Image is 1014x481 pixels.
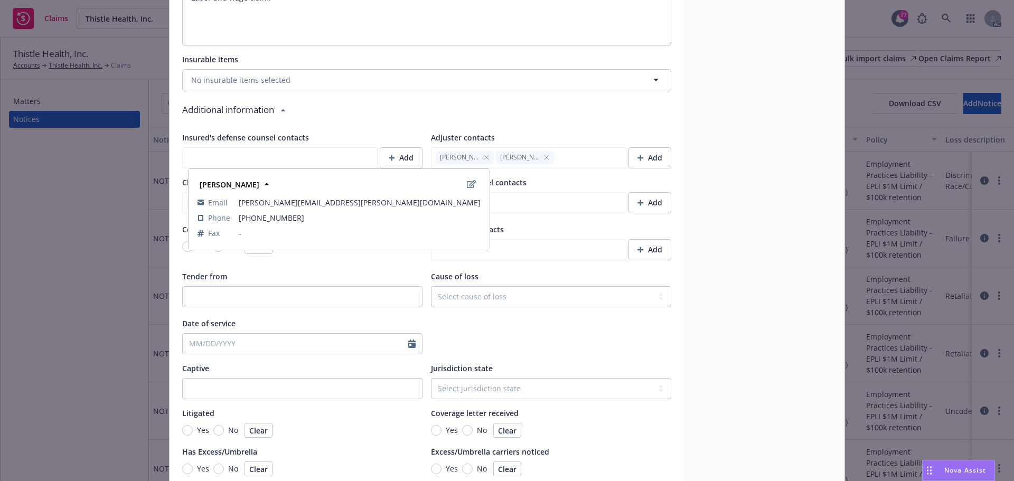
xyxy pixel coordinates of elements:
[431,425,442,436] input: Yes
[182,133,309,143] span: Insured's defense counsel contacts
[208,197,228,208] span: Email
[213,464,224,474] input: No
[191,74,290,86] span: No insurable items selected
[182,177,218,187] span: Claimants
[628,192,671,213] button: Add
[228,425,238,436] span: No
[922,460,995,481] button: Nova Assist
[197,425,209,436] span: Yes
[431,271,478,281] span: Cause of loss
[628,239,671,260] button: Add
[245,239,273,254] button: Clear
[200,180,259,190] strong: [PERSON_NAME]
[208,212,230,223] span: Phone
[182,95,671,125] div: Additional information
[637,240,662,260] div: Add
[923,460,936,480] div: Drag to move
[213,425,224,436] input: No
[477,425,487,436] span: No
[408,339,416,348] svg: Calendar
[228,463,238,474] span: No
[389,148,414,168] div: Add
[431,363,493,373] span: Jurisdiction state
[493,423,521,438] button: Clear
[498,426,517,436] span: Clear
[182,408,214,418] span: Litigated
[182,95,274,125] div: Additional information
[249,426,268,436] span: Clear
[465,178,477,191] a: edit
[431,464,442,474] input: Yes
[239,197,481,208] span: [PERSON_NAME][EMAIL_ADDRESS][PERSON_NAME][DOMAIN_NAME]
[183,334,408,354] input: MM/DD/YYYY
[944,466,986,475] span: Nova Assist
[245,461,273,476] button: Clear
[182,363,209,373] span: Captive
[431,133,495,143] span: Adjuster contacts
[440,153,479,162] span: [PERSON_NAME]
[249,242,268,252] span: Clear
[462,425,473,436] input: No
[239,212,481,223] span: [PHONE_NUMBER]
[431,408,519,418] span: Coverage letter received
[182,464,193,474] input: Yes
[477,463,487,474] span: No
[182,425,193,436] input: Yes
[182,54,238,64] span: Insurable items
[182,69,671,90] button: No insurable items selected
[245,423,273,438] button: Clear
[197,463,209,474] span: Yes
[239,228,481,239] span: -
[628,147,671,168] button: Add
[182,447,257,457] span: Has Excess/Umbrella
[208,228,220,239] span: Fax
[637,193,662,213] div: Add
[637,148,662,168] div: Add
[500,153,539,162] span: [PERSON_NAME]
[182,224,254,234] span: Contractor involved
[462,464,473,474] input: No
[182,271,227,281] span: Tender from
[446,425,458,436] span: Yes
[380,147,422,168] button: Add
[493,461,521,476] button: Clear
[182,241,193,252] input: Yes
[446,463,458,474] span: Yes
[182,318,236,328] span: Date of service
[498,464,517,474] span: Clear
[431,447,549,457] span: Excess/Umbrella carriers noticed
[249,464,268,474] span: Clear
